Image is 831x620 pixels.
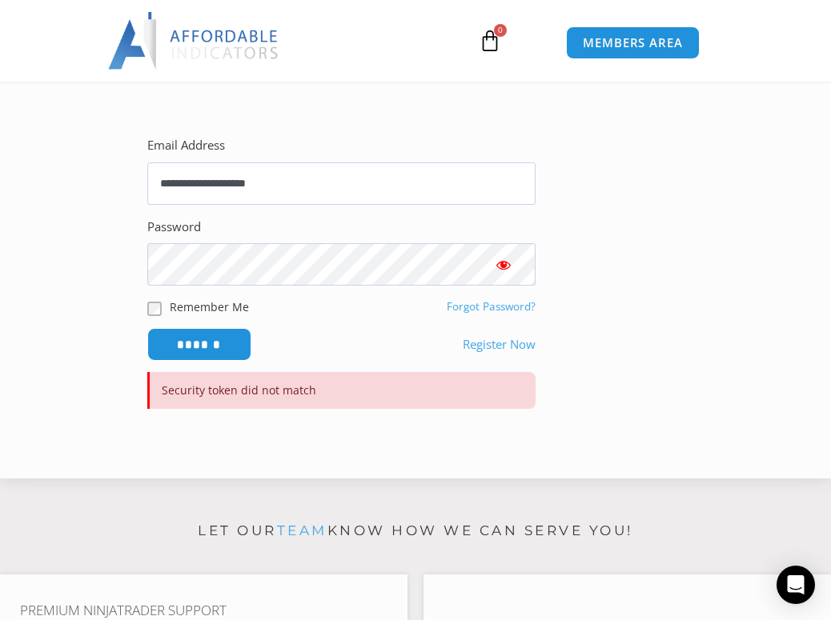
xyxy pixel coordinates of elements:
[147,372,536,409] p: Security token did not match
[447,299,536,314] a: Forgot Password?
[463,334,536,356] a: Register Now
[20,602,387,618] h4: Premium NinjaTrader Support
[566,26,700,59] a: MEMBERS AREA
[147,134,225,157] label: Email Address
[277,522,327,538] a: team
[108,12,280,70] img: LogoAI | Affordable Indicators – NinjaTrader
[170,298,249,315] label: Remember Me
[583,37,683,49] span: MEMBERS AREA
[455,18,525,64] a: 0
[147,216,201,238] label: Password
[494,24,507,37] span: 0
[472,243,536,286] button: Show password
[777,566,815,604] div: Open Intercom Messenger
